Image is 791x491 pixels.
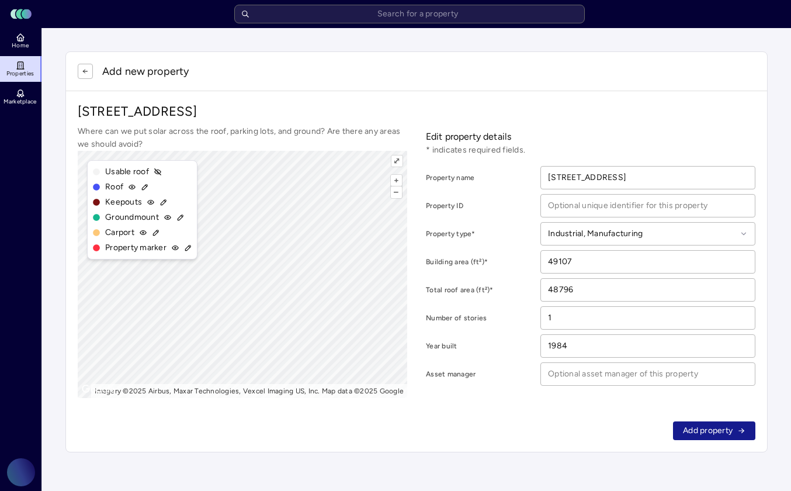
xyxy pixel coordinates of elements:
label: Property ID [426,200,538,212]
button: Add property [673,421,755,440]
p: * indicates required fields. [426,144,755,157]
label: Property type* [426,228,538,240]
label: Asset manager [426,368,538,380]
label: Property name [426,172,538,184]
span: Home [12,42,29,49]
label: Number of stories [426,312,538,324]
input: Optional unique identifier for this property [541,195,755,217]
span: Carport [105,226,134,239]
button: + [391,175,402,186]
span: Property marker [105,241,166,254]
span: Roof [105,181,123,193]
span: Add property [683,424,733,437]
button: – [391,186,402,198]
input: Search for a property [234,5,585,23]
p: Edit property details [426,130,755,144]
label: Building area (ft²)* [426,256,538,268]
span: Properties [6,70,34,77]
label: Total roof area (ft²)* [426,284,538,296]
p: Add new property [102,64,189,79]
span: Groundmount [105,211,159,224]
span: Marketplace [4,98,36,105]
p: [STREET_ADDRESS] [78,103,755,120]
span: Usable roof [105,165,149,178]
button: ⤢ [391,155,403,167]
span: Keepouts [105,196,142,209]
p: Where can we put solar across the roof, parking lots, and ground? Are there any areas we should a... [78,125,407,151]
label: Year built [426,340,538,352]
li: Imagery ©2025 Airbus, Maxar Technologies, Vexcel Imaging US, Inc. Map data ©2025 Google [95,387,404,395]
input: Optional asset manager of this property [541,363,755,385]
